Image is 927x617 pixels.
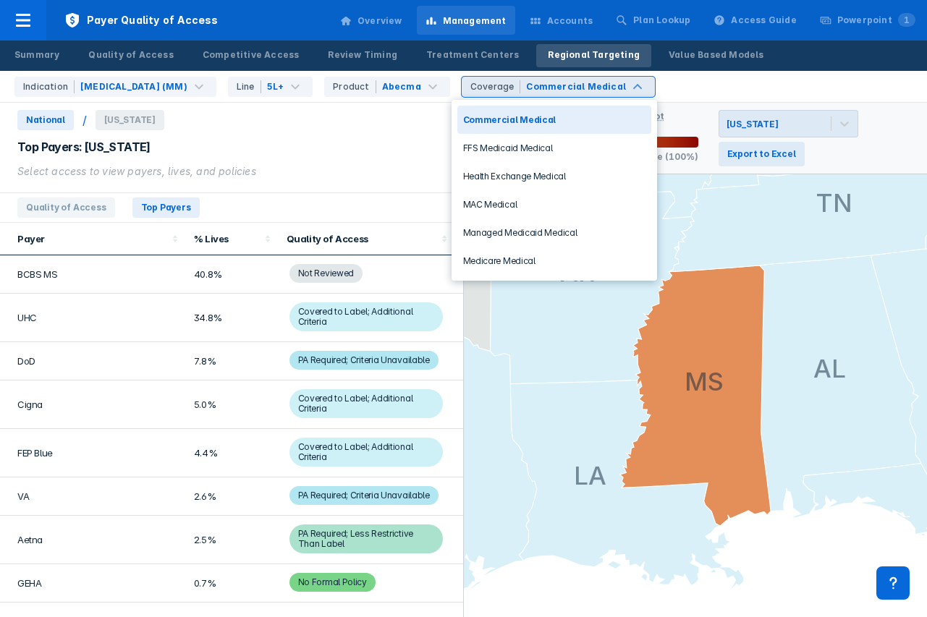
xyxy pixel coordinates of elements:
td: 2.5% [185,516,278,564]
div: Indication [23,80,75,93]
td: 34.8% [185,294,278,342]
div: Select access to view payers, lives, and policies [17,163,446,179]
span: National [17,110,74,130]
div: / [82,113,87,127]
div: % Lives [194,233,261,244]
span: Not Reviewed [289,264,363,283]
a: Summary [3,44,71,67]
a: Competitive Access [191,44,311,67]
div: Quality of Access [287,233,437,244]
div: Accounts [547,14,593,27]
div: Health Exchange Medical [457,162,651,190]
button: Export to Excel [719,142,805,166]
a: Regional Targeting [536,44,651,67]
div: FFS Medicaid Medical [457,134,651,162]
div: [MEDICAL_DATA] (MM) [80,80,187,93]
a: Accounts [521,6,602,35]
div: 5L+ [267,80,284,93]
span: Covered to Label; Additional Criteria [289,302,443,331]
div: Commercial Medical [457,106,651,134]
div: Overview [357,14,402,27]
a: Review Timing [316,44,409,67]
div: Top Payers: [US_STATE] [17,139,446,155]
a: Management [417,6,515,35]
span: [US_STATE] [96,110,164,130]
div: Commercial Medical [526,80,626,93]
span: Quality of Access [17,197,115,218]
span: Covered to Label; Additional Criteria [289,438,443,467]
div: Treatment Centers [426,48,519,61]
td: 7.8% [185,342,278,380]
td: 2.6% [185,477,278,516]
div: Abecma [382,80,421,93]
span: 1 [898,13,915,27]
span: Top Payers [132,197,200,218]
a: Quality of Access [77,44,185,67]
div: Managed Medicaid Medical [457,218,651,247]
span: PA Required; Criteria Unavailable [289,351,439,370]
span: Covered to Label; Additional Criteria [289,389,443,418]
td: 4.4% [185,429,278,477]
span: No Formal Policy [289,573,376,592]
span: PA Required; Criteria Unavailable [289,486,439,505]
div: Regional Targeting [548,48,640,61]
div: Quality of Access [88,48,173,61]
div: Management [443,14,507,27]
div: Medicare Medical [457,247,651,275]
div: Coverage [470,80,521,93]
span: PA Required; Less Restrictive Than Label [289,524,443,553]
div: Line [237,80,261,93]
a: Treatment Centers [415,44,530,67]
td: 5.0% [185,380,278,429]
div: Summary [14,48,59,61]
div: Payer [17,233,168,244]
a: Value Based Models [657,44,776,67]
div: Powerpoint [837,14,915,27]
div: Access Guide [731,14,796,27]
div: Product [333,80,376,93]
div: Competitive Access [203,48,300,61]
div: Value Based Models [669,48,764,61]
p: More (100%) [638,151,698,162]
div: Plan Lookup [633,14,690,27]
span: Export to Excel [727,148,796,161]
div: Review Timing [328,48,397,61]
td: 40.8% [185,255,278,294]
a: Overview [331,6,411,35]
td: 0.7% [185,564,278,603]
div: [US_STATE] [727,119,779,129]
div: MAC Medical [457,190,651,218]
